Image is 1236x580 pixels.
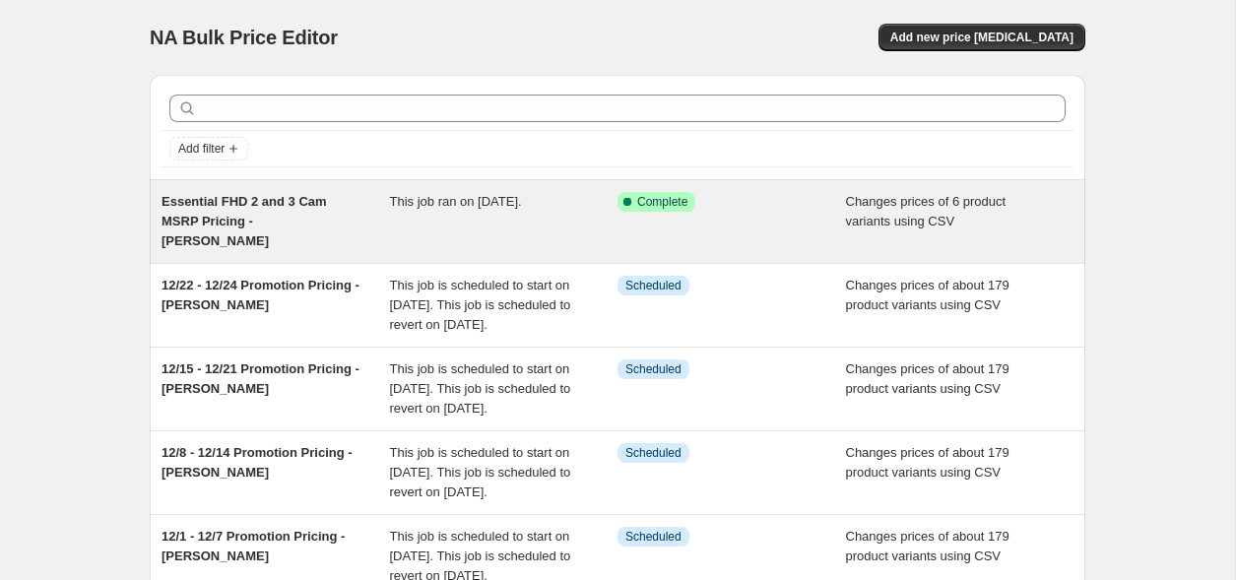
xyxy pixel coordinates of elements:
[390,445,571,499] span: This job is scheduled to start on [DATE]. This job is scheduled to revert on [DATE].
[390,194,522,209] span: This job ran on [DATE].
[846,194,1007,228] span: Changes prices of 6 product variants using CSV
[878,24,1085,51] button: Add new price [MEDICAL_DATA]
[890,30,1073,45] span: Add new price [MEDICAL_DATA]
[390,361,571,416] span: This job is scheduled to start on [DATE]. This job is scheduled to revert on [DATE].
[637,194,687,210] span: Complete
[162,278,359,312] span: 12/22 - 12/24 Promotion Pricing - [PERSON_NAME]
[846,529,1009,563] span: Changes prices of about 179 product variants using CSV
[846,278,1009,312] span: Changes prices of about 179 product variants using CSV
[162,361,359,396] span: 12/15 - 12/21 Promotion Pricing - [PERSON_NAME]
[625,278,682,293] span: Scheduled
[162,194,327,248] span: Essential FHD 2 and 3 Cam MSRP Pricing - [PERSON_NAME]
[162,529,345,563] span: 12/1 - 12/7 Promotion Pricing - [PERSON_NAME]
[625,529,682,545] span: Scheduled
[169,137,248,161] button: Add filter
[150,27,338,48] span: NA Bulk Price Editor
[846,361,1009,396] span: Changes prices of about 179 product variants using CSV
[390,278,571,332] span: This job is scheduled to start on [DATE]. This job is scheduled to revert on [DATE].
[625,361,682,377] span: Scheduled
[625,445,682,461] span: Scheduled
[846,445,1009,480] span: Changes prices of about 179 product variants using CSV
[178,141,225,157] span: Add filter
[162,445,353,480] span: 12/8 - 12/14 Promotion Pricing - [PERSON_NAME]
